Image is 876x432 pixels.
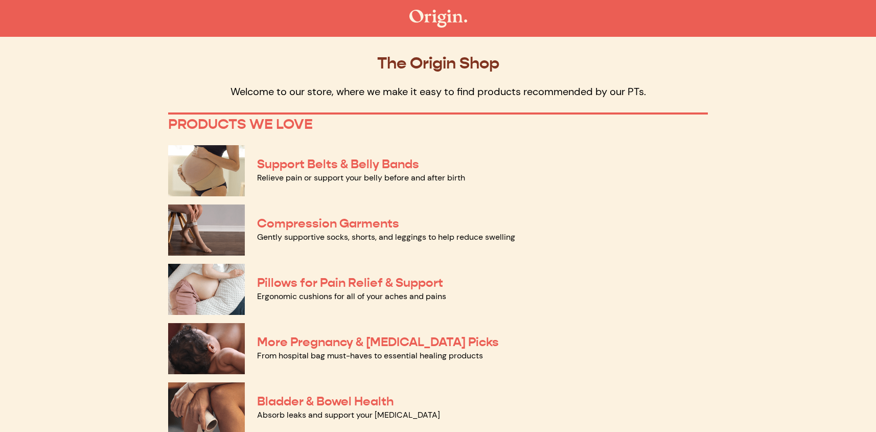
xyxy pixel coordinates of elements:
[168,145,245,196] img: Support Belts & Belly Bands
[257,232,515,242] a: Gently supportive socks, shorts, and leggings to help reduce swelling
[409,10,467,28] img: The Origin Shop
[257,394,394,409] a: Bladder & Bowel Health
[168,116,708,133] p: PRODUCTS WE LOVE
[257,291,446,302] a: Ergonomic cushions for all of your aches and pains
[257,275,443,290] a: Pillows for Pain Relief & Support
[257,156,419,172] a: Support Belts & Belly Bands
[168,323,245,374] img: More Pregnancy & Postpartum Picks
[257,410,440,420] a: Absorb leaks and support your [MEDICAL_DATA]
[257,172,465,183] a: Relieve pain or support your belly before and after birth
[257,350,483,361] a: From hospital bag must-haves to essential healing products
[168,53,708,73] p: The Origin Shop
[168,204,245,256] img: Compression Garments
[168,85,708,98] p: Welcome to our store, where we make it easy to find products recommended by our PTs.
[168,264,245,315] img: Pillows for Pain Relief & Support
[257,216,399,231] a: Compression Garments
[257,334,499,350] a: More Pregnancy & [MEDICAL_DATA] Picks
